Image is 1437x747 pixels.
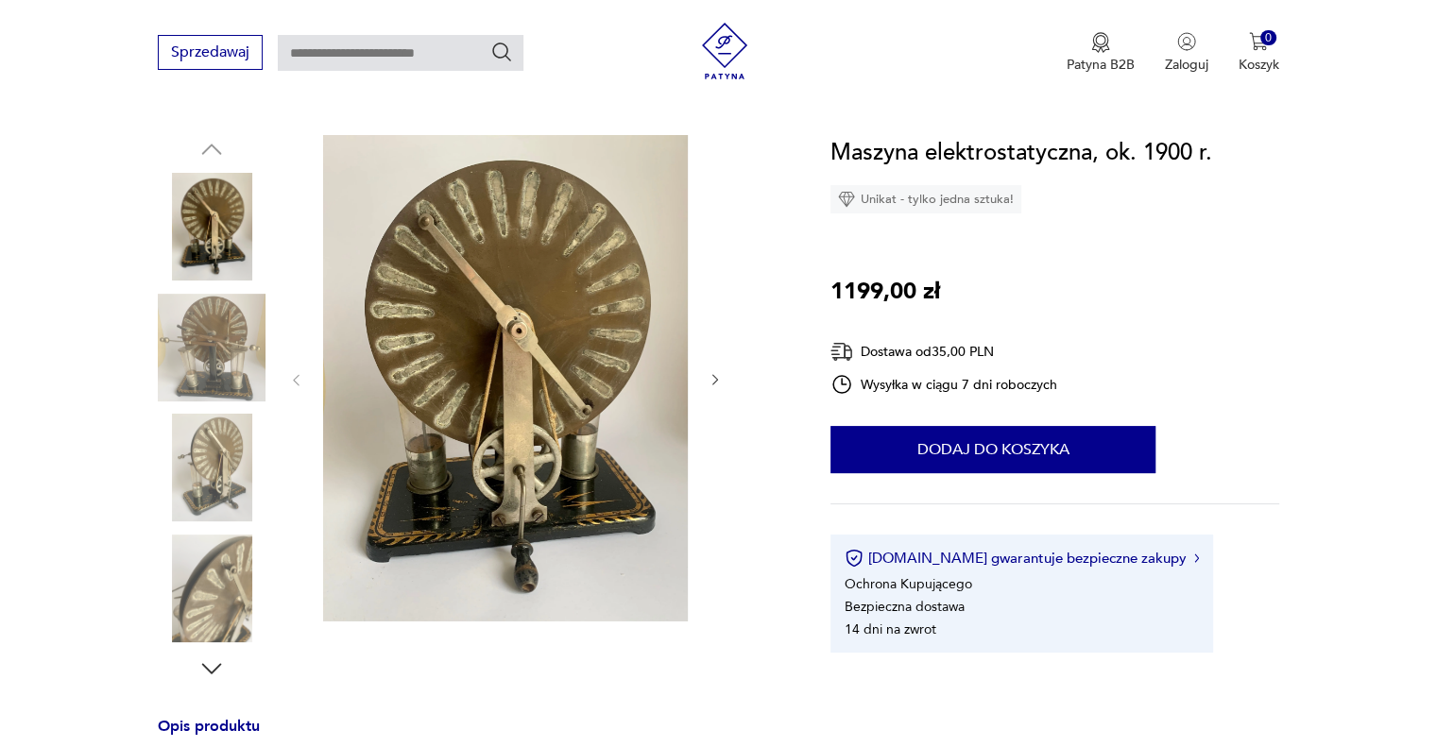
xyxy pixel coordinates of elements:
button: 0Koszyk [1239,32,1279,74]
button: Dodaj do koszyka [830,426,1155,473]
button: [DOMAIN_NAME] gwarantuje bezpieczne zakupy [845,549,1199,568]
img: Ikona koszyka [1249,32,1268,51]
img: Ikona certyfikatu [845,549,864,568]
img: Zdjęcie produktu Maszyna elektrostatyczna, ok. 1900 r. [158,173,265,280]
li: Ochrona Kupującego [845,575,972,593]
h1: Maszyna elektrostatyczna, ok. 1900 r. [830,135,1212,171]
img: Ikona diamentu [838,191,855,208]
img: Zdjęcie produktu Maszyna elektrostatyczna, ok. 1900 r. [158,414,265,521]
div: Dostawa od 35,00 PLN [830,340,1057,364]
img: Ikona strzałki w prawo [1194,553,1200,563]
p: Zaloguj [1165,56,1208,74]
p: Patyna B2B [1067,56,1135,74]
img: Ikonka użytkownika [1177,32,1196,51]
img: Zdjęcie produktu Maszyna elektrostatyczna, ok. 1900 r. [158,294,265,401]
button: Zaloguj [1165,32,1208,74]
li: Bezpieczna dostawa [845,598,965,616]
img: Zdjęcie produktu Maszyna elektrostatyczna, ok. 1900 r. [323,135,688,621]
div: Wysyłka w ciągu 7 dni roboczych [830,373,1057,396]
img: Ikona dostawy [830,340,853,364]
img: Patyna - sklep z meblami i dekoracjami vintage [696,23,753,79]
p: 1199,00 zł [830,274,940,310]
li: 14 dni na zwrot [845,620,936,638]
button: Patyna B2B [1067,32,1135,74]
img: Zdjęcie produktu Maszyna elektrostatyczna, ok. 1900 r. [158,535,265,642]
button: Sprzedawaj [158,35,263,70]
button: Szukaj [490,41,513,63]
a: Sprzedawaj [158,47,263,60]
div: Unikat - tylko jedna sztuka! [830,185,1021,213]
p: Koszyk [1239,56,1279,74]
div: 0 [1260,30,1276,46]
a: Ikona medaluPatyna B2B [1067,32,1135,74]
img: Ikona medalu [1091,32,1110,53]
